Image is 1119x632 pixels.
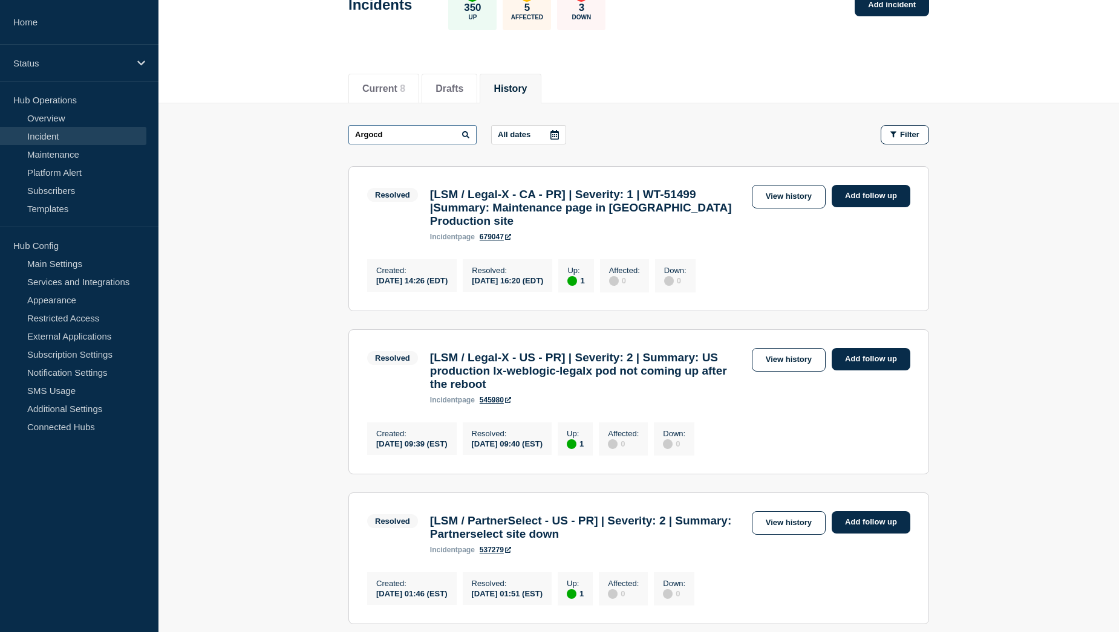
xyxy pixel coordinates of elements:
div: 1 [567,588,584,599]
p: page [430,396,475,404]
div: disabled [608,589,618,599]
div: 0 [609,275,640,286]
div: disabled [663,439,673,449]
button: Filter [881,125,929,144]
div: [DATE] 14:26 (EDT) [376,275,448,285]
div: 1 [567,438,584,449]
a: 545980 [480,396,511,404]
p: Created : [376,266,448,275]
div: disabled [663,589,673,599]
span: incident [430,546,458,554]
a: View history [752,348,826,372]
a: Add follow up [832,348,910,370]
span: incident [430,233,458,241]
h3: [LSM / Legal-X - US - PR] | Severity: 2 | Summary: US production lx-weblogic-legalx pod not comin... [430,351,746,391]
p: Status [13,58,129,68]
a: View history [752,511,826,535]
p: Down : [664,266,687,275]
span: incident [430,396,458,404]
div: up [567,439,576,449]
p: Created : [376,429,448,438]
p: 350 [464,2,481,14]
div: [DATE] 09:39 (EST) [376,438,448,448]
div: disabled [609,276,619,286]
div: disabled [664,276,674,286]
p: page [430,233,475,241]
a: Add follow up [832,511,910,534]
p: Up : [567,429,584,438]
div: [DATE] 09:40 (EST) [472,438,543,448]
p: Resolved : [472,579,543,588]
p: Down : [663,429,685,438]
div: 0 [608,438,639,449]
a: View history [752,185,826,208]
div: 1 [567,275,584,286]
button: History [494,83,527,94]
div: 0 [664,275,687,286]
span: Resolved [367,351,418,365]
div: 0 [608,588,639,599]
p: Affected : [608,579,639,588]
p: Down [572,14,592,21]
p: Created : [376,579,448,588]
div: 0 [663,588,685,599]
div: 0 [663,438,685,449]
div: [DATE] 01:51 (EST) [472,588,543,598]
p: Resolved : [472,266,543,275]
div: [DATE] 16:20 (EDT) [472,275,543,285]
p: Up : [567,266,584,275]
span: 8 [400,83,405,94]
a: 537279 [480,546,511,554]
button: Current 8 [362,83,405,94]
p: Resolved : [472,429,543,438]
a: Add follow up [832,185,910,207]
button: Drafts [436,83,463,94]
p: 3 [579,2,584,14]
a: 679047 [480,233,511,241]
h3: [LSM / Legal-X - CA - PR] | Severity: 1 | WT-51499 |Summary: Maintenance page in [GEOGRAPHIC_DATA... [430,188,746,228]
p: Affected : [608,429,639,438]
p: Affected : [609,266,640,275]
h3: [LSM / PartnerSelect - US - PR] | Severity: 2 | Summary: Partnerselect site down [430,514,746,541]
button: All dates [491,125,566,144]
p: Up [468,14,477,21]
span: Resolved [367,188,418,202]
p: Down : [663,579,685,588]
input: Search incidents [348,125,477,144]
div: disabled [608,439,618,449]
p: All dates [498,130,530,139]
p: page [430,546,475,554]
div: up [567,276,577,286]
span: Resolved [367,514,418,528]
p: Up : [567,579,584,588]
p: Affected [511,14,543,21]
span: Filter [900,130,919,139]
div: [DATE] 01:46 (EST) [376,588,448,598]
p: 5 [524,2,530,14]
div: up [567,589,576,599]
